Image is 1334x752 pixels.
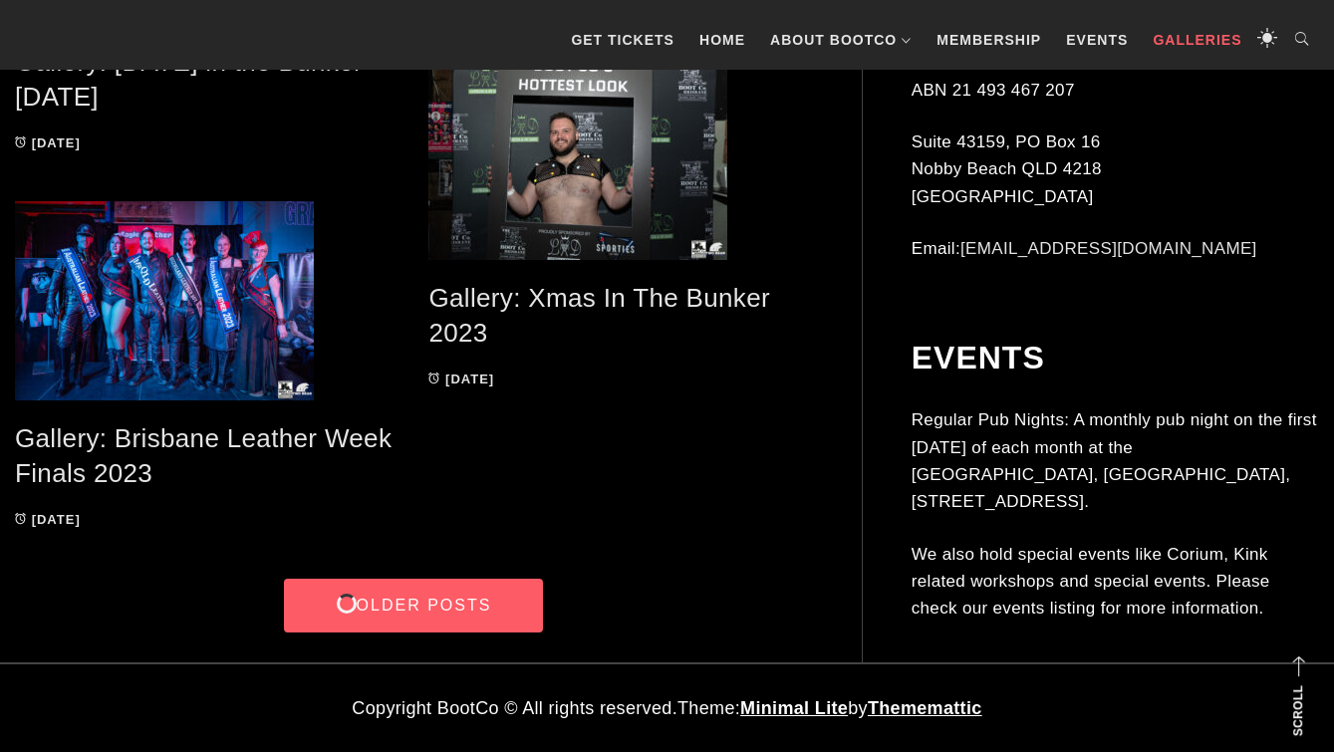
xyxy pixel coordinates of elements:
[445,372,494,386] time: [DATE]
[1056,10,1138,70] a: Events
[760,10,922,70] a: About BootCo
[912,235,1319,262] p: Email:
[740,698,848,718] a: Minimal Lite
[15,135,81,150] a: [DATE]
[912,339,1319,376] h2: Events
[912,541,1319,623] p: We also hold special events like Corium, Kink related workshops and special events. Please check ...
[927,10,1051,70] a: Membership
[689,10,755,70] a: Home
[15,47,385,112] a: Gallery: [DATE] in the Bunker – [DATE]
[561,10,684,70] a: GET TICKETS
[352,698,677,718] span: Copyright BootCo © All rights reserved.
[912,128,1319,210] p: Suite 43159, PO Box 16 Nobby Beach QLD 4218 [GEOGRAPHIC_DATA]
[284,579,543,632] a: Older Posts
[15,512,81,527] a: [DATE]
[32,135,81,150] time: [DATE]
[32,512,81,527] time: [DATE]
[960,239,1257,258] a: [EMAIL_ADDRESS][DOMAIN_NAME]
[1143,10,1251,70] a: Galleries
[428,283,770,348] a: Gallery: Xmas In The Bunker 2023
[428,372,494,386] a: [DATE]
[912,406,1319,515] p: Regular Pub Nights: A monthly pub night on the first [DATE] of each month at the [GEOGRAPHIC_DATA...
[868,698,982,718] a: Thememattic
[1291,685,1305,736] strong: Scroll
[912,22,1319,104] p: The Boot Co. Brisbane Leather Denim Uniform Club Inc ABN 21 493 467 207
[15,423,392,488] a: Gallery: Brisbane Leather Week Finals 2023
